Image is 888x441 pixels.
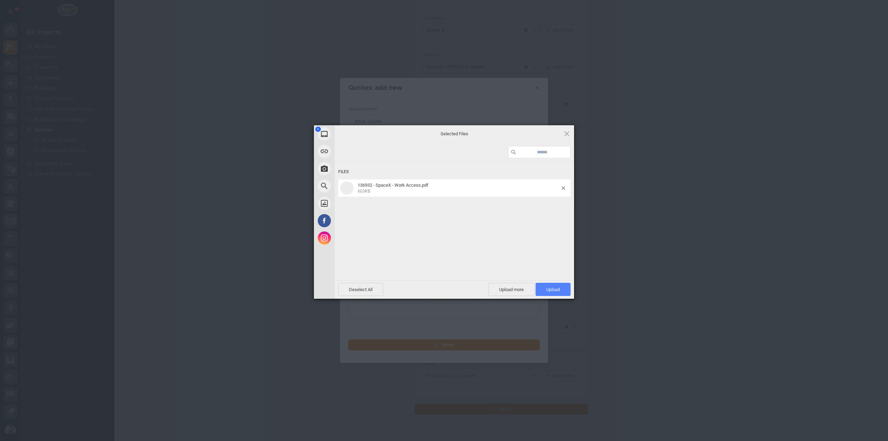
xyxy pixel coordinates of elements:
[563,130,571,137] span: Click here or hit ESC to close picker
[315,127,321,132] span: 1
[314,177,397,195] div: Web Search
[358,183,428,188] span: 136932 - SpaceX - Work Access.pdf
[358,189,370,194] span: 603KB
[314,212,397,229] div: Facebook
[536,283,571,296] span: Upload
[385,130,524,137] span: Selected Files
[356,183,562,194] span: 136932 - SpaceX - Work Access.pdf
[314,229,397,247] div: Instagram
[314,125,397,143] div: My Device
[314,195,397,212] div: Unsplash
[338,283,383,296] span: Deselect All
[338,166,571,178] div: Files
[546,287,560,292] span: Upload
[488,283,535,296] span: Upload more
[314,143,397,160] div: Link (URL)
[314,160,397,177] div: Take Photo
